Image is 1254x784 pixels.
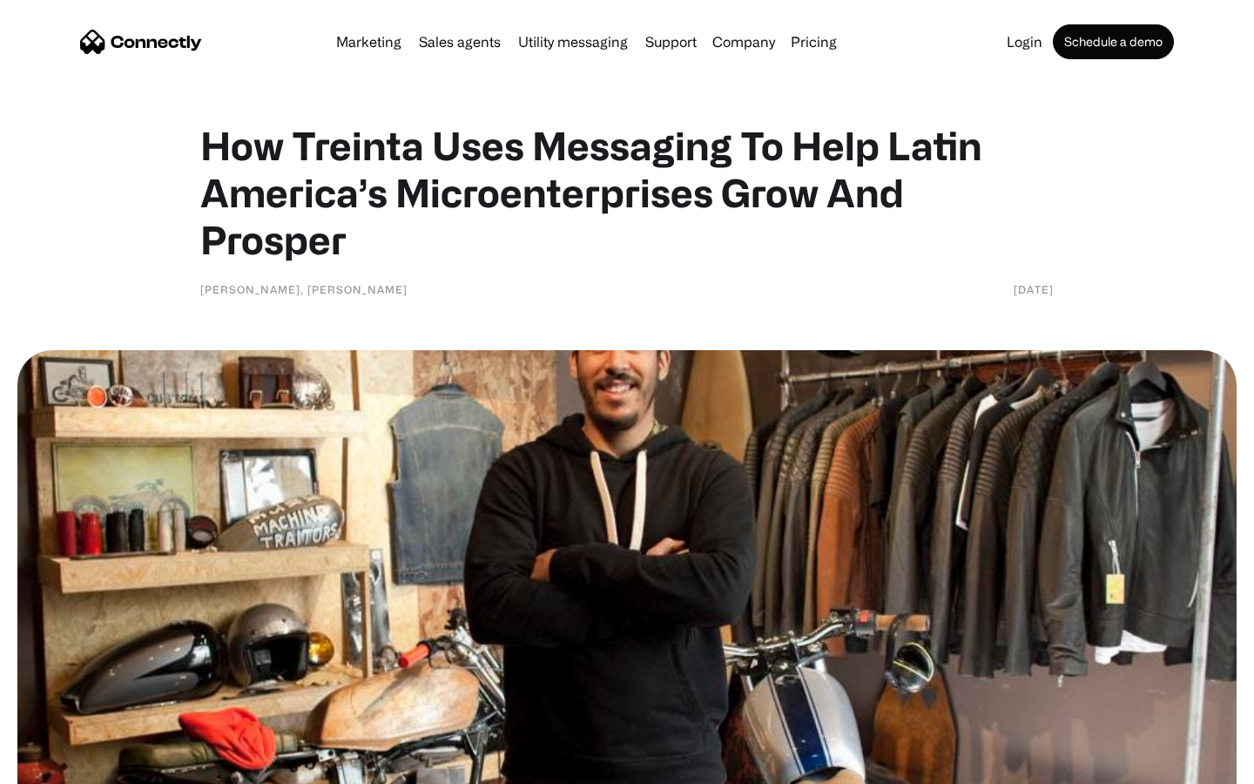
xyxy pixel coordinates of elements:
div: Company [712,30,775,54]
aside: Language selected: English [17,754,104,778]
a: Schedule a demo [1053,24,1174,59]
a: Pricing [784,35,844,49]
a: Login [1000,35,1049,49]
div: Company [707,30,780,54]
h1: How Treinta Uses Messaging To Help Latin America’s Microenterprises Grow And Prosper [200,122,1054,263]
ul: Language list [35,754,104,778]
a: Sales agents [412,35,508,49]
div: [PERSON_NAME], [PERSON_NAME] [200,280,408,298]
a: home [80,29,202,55]
div: [DATE] [1014,280,1054,298]
a: Support [638,35,704,49]
a: Utility messaging [511,35,635,49]
a: Marketing [329,35,408,49]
